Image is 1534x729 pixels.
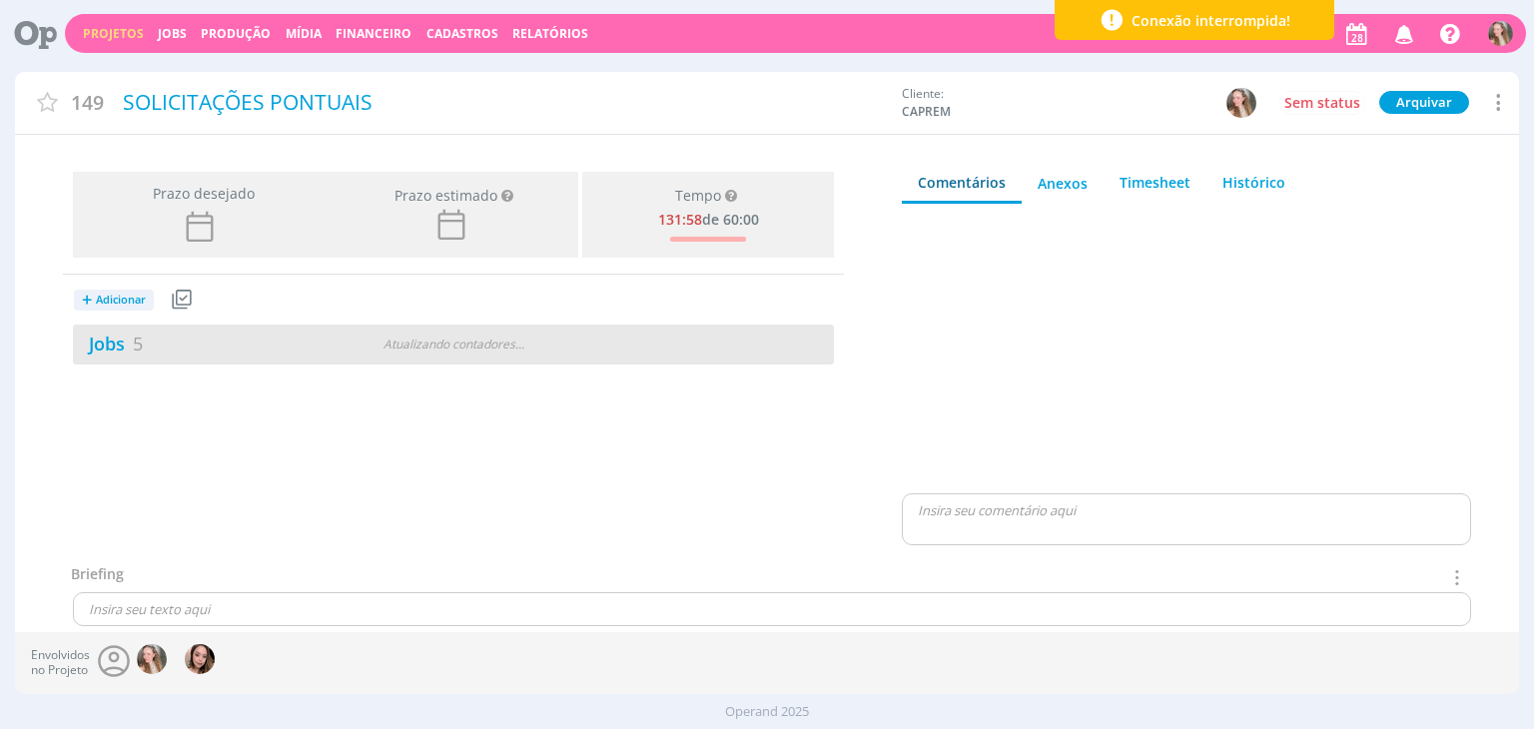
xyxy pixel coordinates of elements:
button: G [1487,16,1514,51]
span: 5 [133,332,143,356]
span: Envolvidos no Projeto [31,648,90,677]
span: Conexão interrompida! [1132,10,1290,31]
span: . [518,336,521,353]
a: Histórico [1206,164,1301,201]
button: Relatórios [506,26,594,42]
span: CAPREM [902,103,1052,121]
span: Cadastros [426,25,498,42]
button: Mídia [280,26,328,42]
span: . [521,336,524,353]
img: G [1488,21,1513,46]
button: Sem status [1279,91,1365,115]
img: G [1226,88,1256,118]
button: Cadastros [420,26,504,42]
a: Projetos [83,25,144,42]
div: Cliente: [902,85,1257,121]
a: Financeiro [336,25,411,42]
span: 149 [71,88,104,117]
div: Prazo estimado [394,185,497,206]
button: +Adicionar [73,283,167,318]
button: Arquivar [1379,91,1469,114]
span: + [82,290,92,311]
button: G [1225,87,1257,119]
a: Timesheet [1104,164,1206,201]
a: Mídia [286,25,322,42]
a: Relatórios [512,25,588,42]
span: 131:58 [658,210,702,229]
button: Financeiro [330,26,417,42]
div: Anexos [1038,173,1088,194]
span: Sem status [1284,93,1360,112]
div: SOLICITAÇÕES PONTUAIS [116,80,893,126]
button: +Adicionar [74,290,154,311]
a: Comentários [902,164,1022,204]
img: T [185,644,215,674]
button: Produção [195,26,277,42]
img: G [137,644,167,674]
div: Atualizando contadores [332,336,575,354]
a: Jobs [158,25,187,42]
span: . [515,336,518,353]
a: Produção [201,25,271,42]
div: Briefing [71,563,124,592]
a: Jobs [73,332,143,356]
button: Projetos [77,26,150,42]
div: de 60:00 [658,208,759,229]
span: Tempo [675,188,721,205]
button: Jobs [152,26,193,42]
span: Adicionar [96,294,146,307]
span: Prazo desejado [145,183,255,204]
a: Jobs5Atualizando contadores... [73,325,834,364]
